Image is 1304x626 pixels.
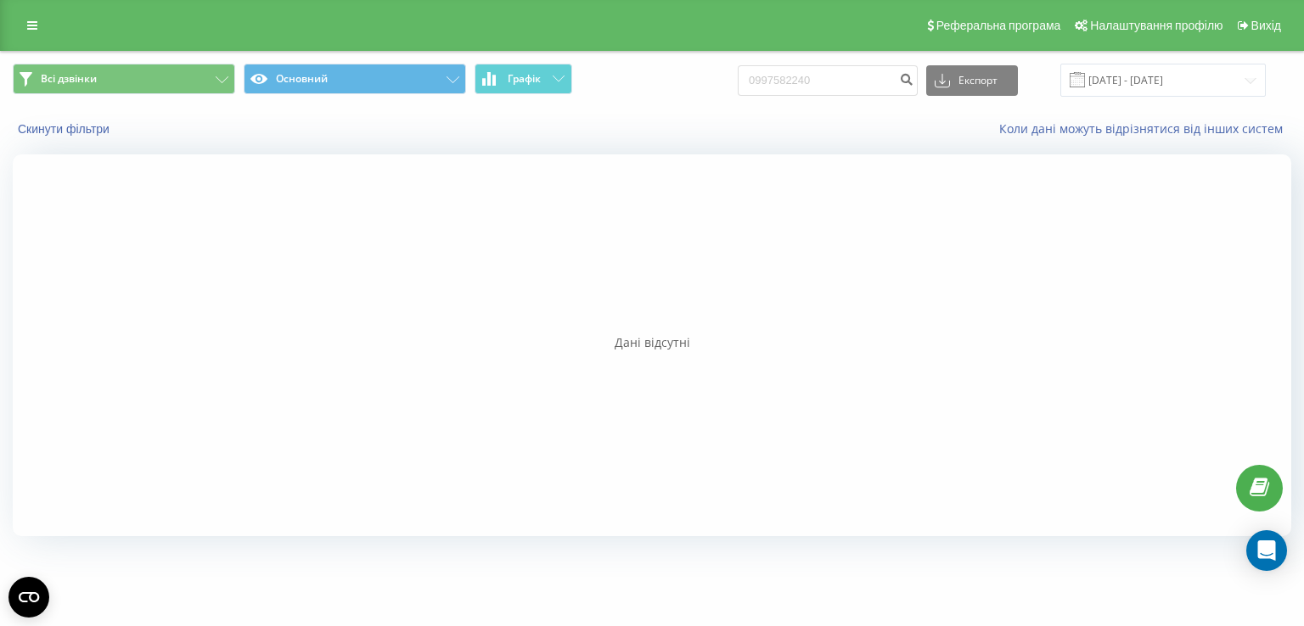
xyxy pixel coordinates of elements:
input: Пошук за номером [738,65,918,96]
button: Всі дзвінки [13,64,235,94]
button: Open CMP widget [8,577,49,618]
div: Open Intercom Messenger [1246,530,1287,571]
span: Налаштування профілю [1090,19,1222,32]
span: Реферальна програма [936,19,1061,32]
div: Дані відсутні [13,334,1291,351]
span: Всі дзвінки [41,72,97,86]
button: Експорт [926,65,1018,96]
button: Скинути фільтри [13,121,118,137]
button: Графік [475,64,572,94]
span: Графік [508,73,541,85]
a: Коли дані можуть відрізнятися вiд інших систем [999,120,1291,137]
button: Основний [244,64,466,94]
span: Вихід [1251,19,1281,32]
